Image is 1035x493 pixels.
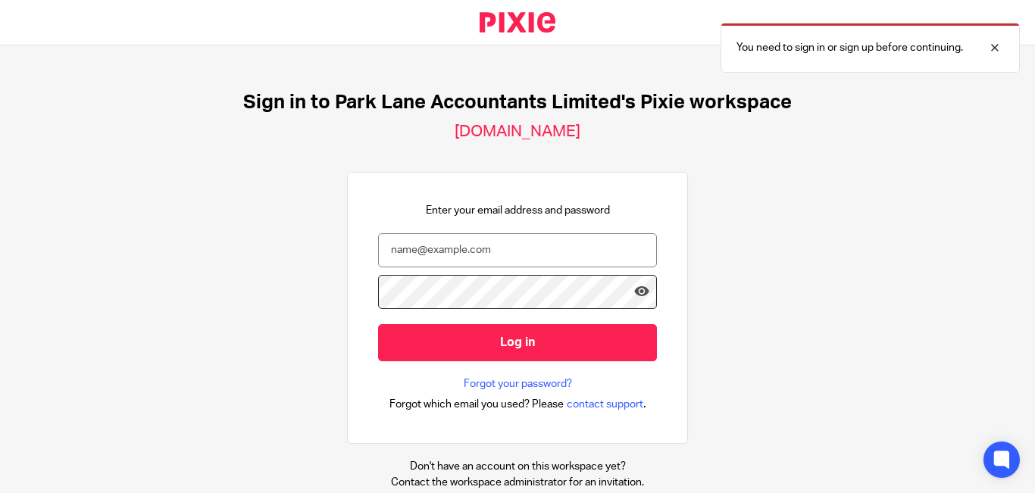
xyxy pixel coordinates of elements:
p: Contact the workspace administrator for an invitation. [391,475,644,490]
p: Don't have an account on this workspace yet? [391,459,644,474]
div: . [389,395,646,413]
span: contact support [567,397,643,412]
input: name@example.com [378,233,657,267]
input: Log in [378,324,657,361]
span: Forgot which email you used? Please [389,397,564,412]
p: You need to sign in or sign up before continuing. [736,40,963,55]
a: Forgot your password? [464,376,572,392]
p: Enter your email address and password [426,203,610,218]
h2: [DOMAIN_NAME] [455,122,580,142]
h1: Sign in to Park Lane Accountants Limited's Pixie workspace [243,91,792,114]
